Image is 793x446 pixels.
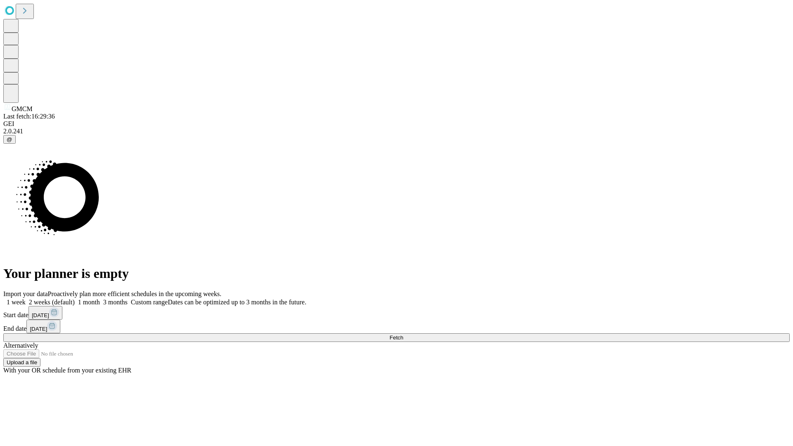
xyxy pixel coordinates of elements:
[103,299,128,306] span: 3 months
[3,290,48,297] span: Import your data
[78,299,100,306] span: 1 month
[28,306,62,320] button: [DATE]
[12,105,33,112] span: GMCM
[3,113,55,120] span: Last fetch: 16:29:36
[3,342,38,349] span: Alternatively
[3,266,790,281] h1: Your planner is empty
[7,299,26,306] span: 1 week
[168,299,306,306] span: Dates can be optimized up to 3 months in the future.
[131,299,168,306] span: Custom range
[3,333,790,342] button: Fetch
[3,306,790,320] div: Start date
[30,326,47,332] span: [DATE]
[3,367,131,374] span: With your OR schedule from your existing EHR
[48,290,221,297] span: Proactively plan more efficient schedules in the upcoming weeks.
[29,299,75,306] span: 2 weeks (default)
[7,136,12,142] span: @
[389,334,403,341] span: Fetch
[26,320,60,333] button: [DATE]
[3,135,16,144] button: @
[32,312,49,318] span: [DATE]
[3,120,790,128] div: GEI
[3,128,790,135] div: 2.0.241
[3,320,790,333] div: End date
[3,358,40,367] button: Upload a file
